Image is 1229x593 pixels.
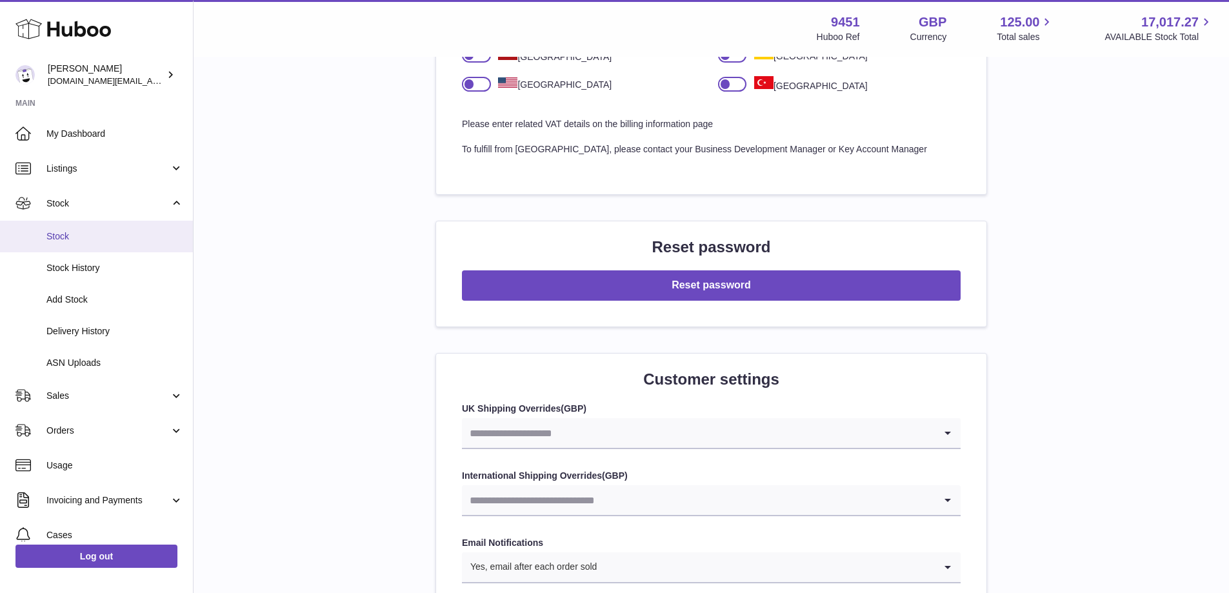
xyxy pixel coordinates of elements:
[1000,14,1039,31] span: 125.00
[462,485,935,515] input: Search for option
[997,31,1054,43] span: Total sales
[48,63,164,87] div: [PERSON_NAME]
[602,470,628,481] span: ( )
[462,537,961,549] label: Email Notifications
[46,529,183,541] span: Cases
[46,262,183,274] span: Stock History
[46,425,170,437] span: Orders
[46,197,170,210] span: Stock
[46,230,183,243] span: Stock
[817,31,860,43] div: Huboo Ref
[46,163,170,175] span: Listings
[831,14,860,31] strong: 9451
[754,76,774,89] img: TR
[462,270,961,301] button: Reset password
[462,143,961,156] p: To fulfill from [GEOGRAPHIC_DATA], please contact your Business Development Manager or Key Accoun...
[462,237,961,257] h2: Reset password
[462,418,961,449] div: Search for option
[46,294,183,306] span: Add Stock
[15,545,177,568] a: Log out
[462,552,597,582] span: Yes, email after each order sold
[462,280,961,290] a: Reset password
[1104,31,1214,43] span: AVAILABLE Stock Total
[462,418,935,448] input: Search for option
[1141,14,1199,31] span: 17,017.27
[462,485,961,516] div: Search for option
[997,14,1054,43] a: 125.00 Total sales
[462,369,961,390] h2: Customer settings
[746,76,867,92] div: [GEOGRAPHIC_DATA]
[48,75,257,86] span: [DOMAIN_NAME][EMAIL_ADDRESS][DOMAIN_NAME]
[46,494,170,507] span: Invoicing and Payments
[597,552,935,582] input: Search for option
[498,77,517,88] img: US
[491,77,612,91] div: [GEOGRAPHIC_DATA]
[1104,14,1214,43] a: 17,017.27 AVAILABLE Stock Total
[462,403,961,415] label: UK Shipping Overrides
[462,118,961,130] p: Please enter related VAT details on the billing information page
[46,459,183,472] span: Usage
[910,31,947,43] div: Currency
[46,128,183,140] span: My Dashboard
[462,552,961,583] div: Search for option
[605,470,624,481] strong: GBP
[15,65,35,85] img: amir.ch@gmail.com
[564,403,583,414] strong: GBP
[561,403,586,414] span: ( )
[46,390,170,402] span: Sales
[919,14,946,31] strong: GBP
[462,470,961,482] label: International Shipping Overrides
[46,325,183,337] span: Delivery History
[46,357,183,369] span: ASN Uploads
